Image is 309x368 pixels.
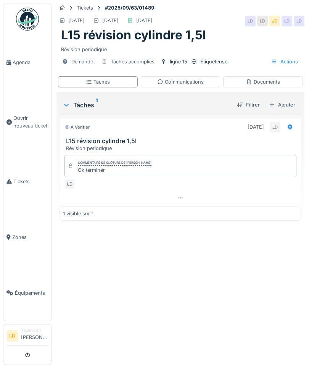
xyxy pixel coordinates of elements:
[13,115,48,129] span: Ouvrir nouveau ticket
[3,153,51,209] a: Tickets
[3,209,51,265] a: Zones
[294,16,304,26] div: LD
[136,17,153,24] div: [DATE]
[66,137,298,145] h3: L15 révision cylindre 1,5l
[111,58,154,65] div: Tâches accomplies
[234,100,263,110] div: Filtrer
[3,90,51,153] a: Ouvrir nouveau ticket
[21,328,48,344] li: [PERSON_NAME]
[68,17,85,24] div: [DATE]
[15,289,48,297] span: Équipements
[64,179,75,189] div: LD
[157,78,204,86] div: Communications
[3,35,51,90] a: Agenda
[12,234,48,241] span: Zones
[21,328,48,333] div: Technicien
[13,178,48,185] span: Tickets
[96,100,98,110] sup: 1
[16,8,39,31] img: Badge_color-CXgf-gQk.svg
[63,100,231,110] div: Tâches
[61,28,206,42] h1: L15 révision cylindre 1,5l
[266,100,298,110] div: Ajouter
[64,124,90,131] div: À vérifier
[270,122,280,132] div: LD
[71,58,93,65] div: Demande
[77,4,93,11] div: Tickets
[102,17,119,24] div: [DATE]
[61,43,300,53] div: Révision periodique
[248,123,264,131] div: [DATE]
[63,210,93,217] div: 1 visible sur 1
[245,16,256,26] div: LD
[200,58,227,65] div: Etiqueteuse
[268,56,301,67] div: Actions
[78,160,151,166] div: Commentaire de clôture de [PERSON_NAME]
[102,4,157,11] strong: #2025/09/63/01489
[3,265,51,321] a: Équipements
[13,59,48,66] span: Agenda
[257,16,268,26] div: LD
[6,328,48,346] a: LD Technicien[PERSON_NAME]
[282,16,292,26] div: LD
[246,78,280,86] div: Documents
[86,78,110,86] div: Tâches
[6,330,18,342] li: LD
[78,166,151,174] div: Ok terminer
[170,58,187,65] div: ligne 15
[66,145,298,152] div: Révision periodique
[269,16,280,26] div: JC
